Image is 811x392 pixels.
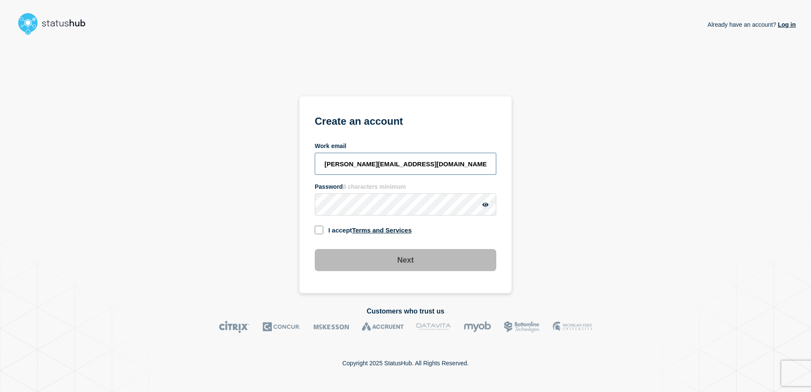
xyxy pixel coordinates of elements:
img: McKesson logo [313,321,349,333]
label: I accept [328,227,412,235]
button: Next [315,249,496,271]
img: Bottomline logo [504,321,540,333]
h1: Create an account [315,114,496,134]
img: myob logo [464,321,491,333]
a: Log in [776,21,796,28]
a: Terms and Services [352,227,412,234]
span: 8 characters minimum [343,183,406,190]
img: DataVita logo [417,321,451,333]
p: Copyright 2025 StatusHub. All Rights Reserved. [342,360,469,367]
img: Accruent logo [362,321,404,333]
p: Already have an account? [708,14,796,35]
img: StatusHub logo [15,10,96,37]
img: Citrix logo [219,321,250,333]
label: Password [315,183,406,190]
img: MSU logo [553,321,592,333]
label: Work email [315,143,346,149]
img: Concur logo [263,321,301,333]
h2: Customers who trust us [15,308,796,315]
